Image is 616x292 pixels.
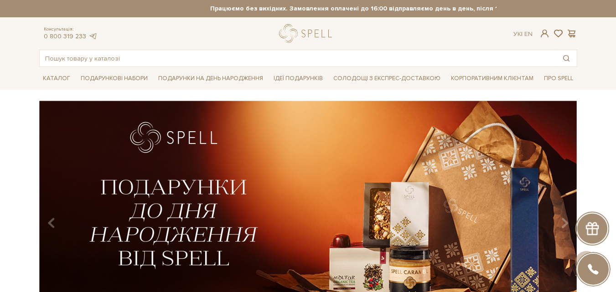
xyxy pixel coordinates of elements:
input: Пошук товару у каталозі [40,50,556,67]
span: Про Spell [540,72,577,86]
a: Корпоративним клієнтам [447,71,537,86]
div: Ук [513,30,533,38]
span: Подарунки на День народження [155,72,267,86]
a: En [524,30,533,38]
span: Каталог [39,72,74,86]
span: Подарункові набори [77,72,151,86]
a: Солодощі з експрес-доставкою [330,71,444,86]
a: telegram [88,32,98,40]
a: 0 800 319 233 [44,32,86,40]
button: Пошук товару у каталозі [556,50,577,67]
span: Консультація: [44,26,98,32]
span: Ідеї подарунків [270,72,326,86]
span: | [521,30,523,38]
